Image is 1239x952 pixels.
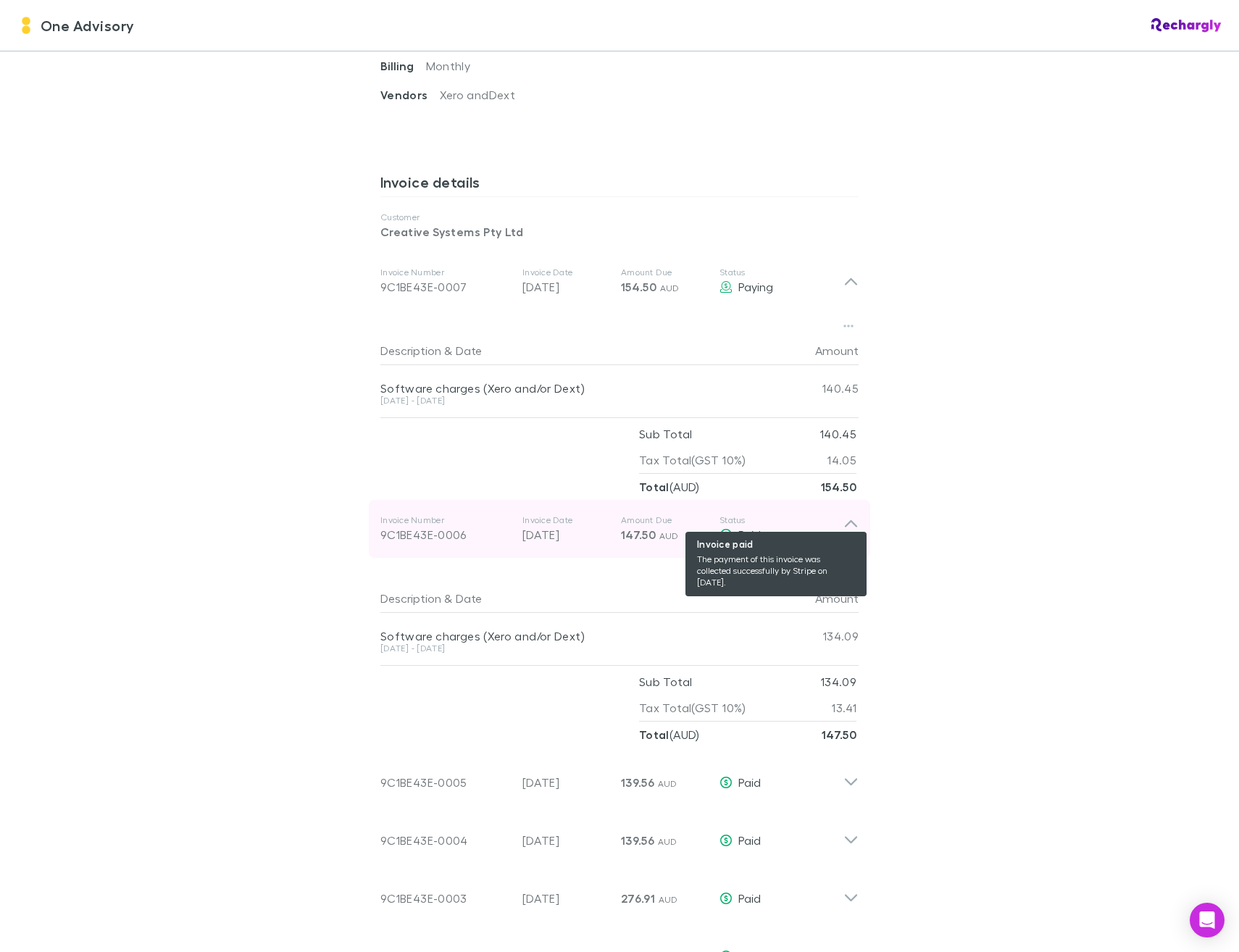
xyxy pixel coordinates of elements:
[621,280,656,294] span: 154.50
[639,722,700,748] p: ( AUD )
[380,336,766,365] div: &
[522,890,609,907] p: [DATE]
[719,267,843,278] p: Status
[772,613,859,659] div: 134.09
[621,267,708,278] p: Amount Due
[1190,903,1225,938] div: Open Intercom Messenger
[659,530,679,541] span: AUD
[369,806,870,864] div: 9C1BE43E-0004[DATE]139.56 AUDPaid
[380,267,511,278] p: Invoice Number
[820,421,856,447] p: 140.45
[380,584,766,613] div: &
[827,447,856,473] p: 14.05
[639,695,746,721] p: Tax Total (GST 10%)
[380,644,772,653] div: [DATE] - [DATE]
[719,514,843,526] p: Status
[380,890,511,907] div: 9C1BE43E-0003
[380,381,772,396] div: Software charges (Xero and/or Dext)
[738,833,761,847] span: Paid
[822,727,856,742] strong: 147.50
[369,500,870,558] div: Invoice Number9C1BE43E-0006Invoice Date[DATE]Amount Due147.50 AUDStatus
[380,774,511,791] div: 9C1BE43E-0005
[522,832,609,849] p: [DATE]
[380,88,440,102] span: Vendors
[660,283,680,293] span: AUD
[659,894,678,905] span: AUD
[639,727,669,742] strong: Total
[522,278,609,296] p: [DATE]
[369,748,870,806] div: 9C1BE43E-0005[DATE]139.56 AUDPaid
[369,864,870,922] div: 9C1BE43E-0003[DATE]276.91 AUDPaid
[621,891,655,906] span: 276.91
[369,252,870,310] div: Invoice Number9C1BE43E-0007Invoice Date[DATE]Amount Due154.50 AUDStatusPaying
[456,584,482,613] button: Date
[380,526,511,543] div: 9C1BE43E-0006
[426,59,471,72] span: Monthly
[380,514,511,526] p: Invoice Number
[522,526,609,543] p: [DATE]
[639,474,700,500] p: ( AUD )
[380,396,772,405] div: [DATE] - [DATE]
[639,480,669,494] strong: Total
[456,336,482,365] button: Date
[621,514,708,526] p: Amount Due
[658,836,677,847] span: AUD
[380,584,441,613] button: Description
[17,17,35,34] img: One Advisory's Logo
[658,778,677,789] span: AUD
[821,669,856,695] p: 134.09
[522,514,609,526] p: Invoice Date
[380,278,511,296] div: 9C1BE43E-0007
[772,365,859,412] div: 140.45
[639,447,746,473] p: Tax Total (GST 10%)
[380,223,859,241] p: Creative Systems Pty Ltd
[738,891,761,905] span: Paid
[738,775,761,789] span: Paid
[380,59,426,73] span: Billing
[621,775,654,790] span: 139.56
[621,527,656,542] span: 147.50
[380,832,511,849] div: 9C1BE43E-0004
[821,480,856,494] strong: 154.50
[380,173,859,196] h3: Invoice details
[621,833,654,848] span: 139.56
[522,267,609,278] p: Invoice Date
[738,280,773,293] span: Paying
[1151,18,1222,33] img: Rechargly Logo
[380,629,772,643] div: Software charges (Xero and/or Dext)
[41,14,135,36] span: One Advisory
[639,669,692,695] p: Sub Total
[380,212,859,223] p: Customer
[832,695,856,721] p: 13.41
[738,527,761,541] span: Paid
[380,336,441,365] button: Description
[522,774,609,791] p: [DATE]
[639,421,692,447] p: Sub Total
[440,88,515,101] span: Xero and Dext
